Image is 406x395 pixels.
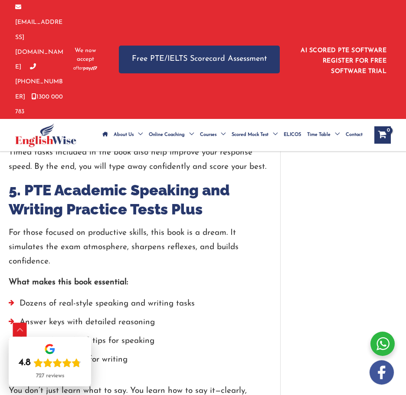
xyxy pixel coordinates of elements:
[281,120,304,150] a: ELICOS
[216,120,226,150] span: Menu Toggle
[19,357,31,369] div: 4.8
[15,123,76,147] img: cropped-ew-logo
[19,357,81,369] div: Rating: 4.8 out of 5
[73,46,97,64] span: We now accept
[73,66,97,71] img: Afterpay-Logo
[301,47,386,75] a: AI SCORED PTE SOFTWARE REGISTER FOR FREE SOFTWARE TRIAL
[370,360,394,385] img: white-facebook.png
[284,120,301,150] span: ELICOS
[197,120,229,150] a: CoursesMenu Toggle
[111,120,146,150] a: About UsMenu Toggle
[343,120,366,150] a: Contact
[149,120,185,150] span: Online Coaching
[9,278,128,286] strong: What makes this book essential:
[307,120,331,150] span: Time Table
[9,296,267,315] li: Dozens of real-style speaking and writing tasks
[9,145,267,174] p: Timed tasks included in the book also help improve your response speed. By the end, you will type...
[185,120,194,150] span: Menu Toggle
[36,372,64,379] div: 727 reviews
[297,40,391,79] aside: Header Widget 1
[15,64,63,100] a: [PHONE_NUMBER]
[268,120,278,150] span: Menu Toggle
[114,120,134,150] span: About Us
[119,46,280,73] a: Free PTE/IELTS Scorecard Assessment
[374,126,391,144] a: View Shopping Cart, empty
[9,226,267,269] p: For those focused on productive skills, this book is a dream. It simulates the exam atmosphere, s...
[200,120,216,150] span: Courses
[15,4,63,70] a: [EMAIL_ADDRESS][DOMAIN_NAME]
[9,181,267,219] h2: 5. PTE Academic Speaking and Writing Practice Tests Plus
[9,315,267,334] li: Answer keys with detailed reasoning
[15,94,63,115] a: 1300 000 783
[9,352,267,371] li: Time-saving tricks for writing
[99,120,366,150] nav: Site Navigation: Main Menu
[134,120,143,150] span: Menu Toggle
[232,120,268,150] span: Scored Mock Test
[9,334,267,352] li: [MEDICAL_DATA] tips for speaking
[331,120,340,150] span: Menu Toggle
[229,120,281,150] a: Scored Mock TestMenu Toggle
[304,120,343,150] a: Time TableMenu Toggle
[346,120,363,150] span: Contact
[146,120,197,150] a: Online CoachingMenu Toggle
